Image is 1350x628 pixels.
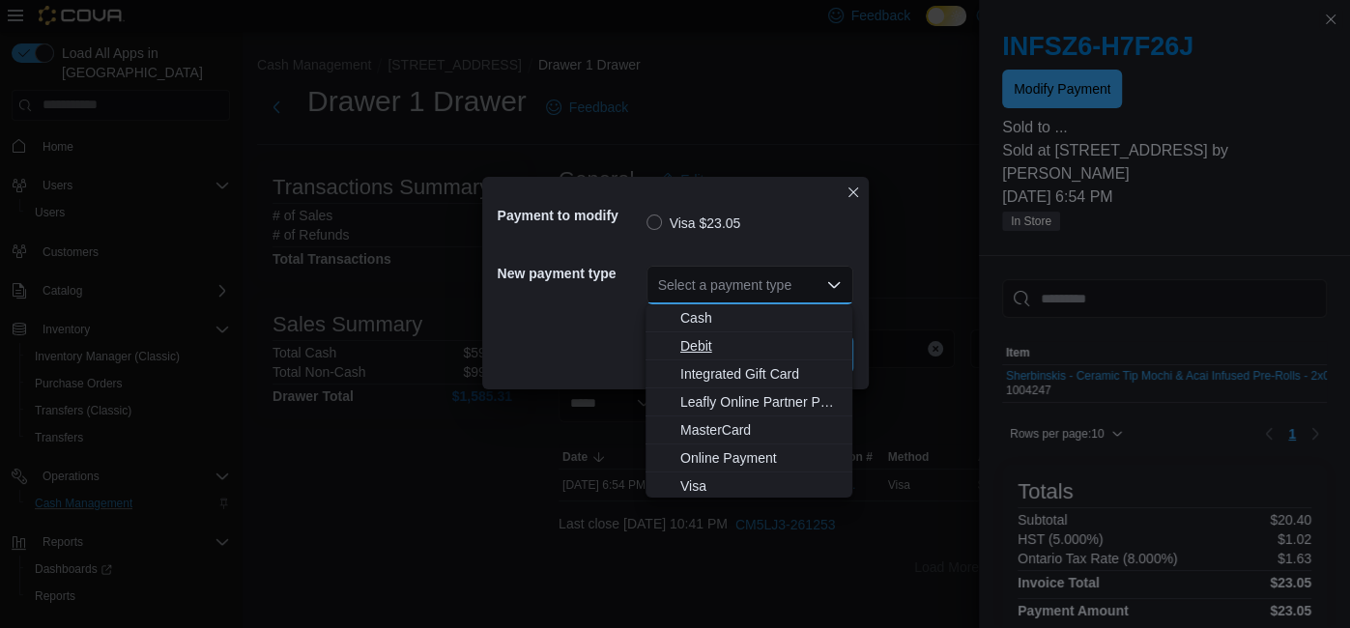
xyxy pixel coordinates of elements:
[680,336,841,356] span: Debit
[646,332,852,360] button: Debit
[646,304,852,332] button: Cash
[680,476,841,496] span: Visa
[646,360,852,388] button: Integrated Gift Card
[658,273,660,297] input: Accessible screen reader label
[646,472,852,500] button: Visa
[680,392,841,412] span: Leafly Online Partner Payment
[680,420,841,440] span: MasterCard
[680,448,841,468] span: Online Payment
[680,364,841,384] span: Integrated Gift Card
[646,212,741,235] label: Visa $23.05
[646,388,852,416] button: Leafly Online Partner Payment
[498,196,643,235] h5: Payment to modify
[842,181,865,204] button: Closes this modal window
[826,277,842,293] button: Close list of options
[646,304,852,500] div: Choose from the following options
[646,416,852,444] button: MasterCard
[646,444,852,472] button: Online Payment
[498,254,643,293] h5: New payment type
[680,308,841,328] span: Cash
